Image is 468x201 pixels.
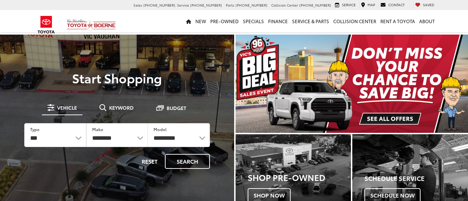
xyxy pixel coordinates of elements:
[241,10,266,32] a: Specials
[143,2,175,8] span: [PHONE_NUMBER]
[378,10,417,32] a: Rent a Toyota
[417,10,437,32] a: About
[331,10,378,32] a: Collision Center
[236,2,267,8] span: [PHONE_NUMBER]
[333,2,357,8] a: Service
[153,126,167,132] label: Model
[133,2,142,8] span: Sales
[165,154,210,169] button: Search
[92,126,103,132] label: Make
[30,126,39,132] label: Type
[57,105,77,110] span: Vehicle
[290,10,331,32] a: Service & Parts: Opens in a new tab
[299,2,331,8] span: [PHONE_NUMBER]
[177,2,189,8] span: Service
[15,71,220,85] p: Start Shopping
[368,2,375,7] span: Map
[184,10,193,32] a: Home
[423,2,434,7] span: Saved
[271,2,298,8] span: Collision Center
[67,19,116,31] img: Vic Vaughan Toyota of Boerne
[136,154,164,169] button: Reset
[342,2,356,7] span: Service
[208,10,241,32] a: Pre-Owned
[226,2,235,8] span: Parts
[413,2,436,8] a: My Saved Vehicles
[266,10,290,32] a: Finance
[33,13,59,36] img: Toyota
[379,2,406,8] a: Contact
[364,175,468,182] h4: Schedule Service
[190,2,222,8] span: [PHONE_NUMBER]
[109,105,134,110] span: Keyword
[388,2,405,7] span: Contact
[248,173,351,182] h3: Shop Pre-Owned
[167,106,186,110] span: Budget
[359,2,377,8] a: Map
[193,10,208,32] a: New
